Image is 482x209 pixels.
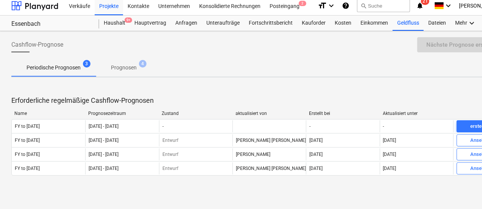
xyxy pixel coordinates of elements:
[15,152,40,157] div: FY to [DATE]
[171,16,202,31] a: Anfragen
[15,166,40,171] div: FY to [DATE]
[162,165,178,172] p: Entwurf
[99,16,130,31] a: Haushalt9+
[11,40,63,49] span: Cashflow-Prognose
[444,173,482,209] iframe: Chat Widget
[309,124,310,129] div: -
[11,20,90,28] div: Essenbach
[139,60,147,68] span: 4
[15,124,40,129] div: FY to [DATE]
[162,124,164,129] div: -
[451,16,481,31] div: Mehr
[330,16,356,31] a: Kosten
[89,124,119,129] div: [DATE] - [DATE]
[111,64,137,72] p: Prognosen
[424,16,451,31] a: Dateien
[14,111,82,116] div: Name
[309,152,323,157] div: [DATE]
[27,64,81,72] p: Periodische Prognosen
[444,1,453,10] i: keyboard_arrow_down
[467,19,476,28] i: keyboard_arrow_down
[83,60,90,68] span: 3
[125,17,132,23] span: 9+
[356,16,393,31] a: Einkommen
[360,3,367,9] span: search
[383,124,384,129] div: -
[309,166,323,171] div: [DATE]
[232,148,306,160] div: [PERSON_NAME]
[244,16,297,31] a: Fortschrittsbericht
[236,111,303,116] div: aktualisiert von
[89,138,119,143] div: [DATE] - [DATE]
[393,16,424,31] a: Geldfluss
[232,134,306,146] div: [PERSON_NAME] [PERSON_NAME]
[88,111,156,116] div: Prognosezeitraum
[318,1,327,10] i: format_size
[202,16,244,31] a: Unteraufträge
[444,173,482,209] div: Chat-Widget
[309,138,323,143] div: [DATE]
[383,152,396,157] div: [DATE]
[99,16,130,31] div: Haushalt
[383,138,396,143] div: [DATE]
[162,151,178,158] p: Entwurf
[89,152,119,157] div: [DATE] - [DATE]
[383,111,451,116] div: Aktualisiert unter
[342,1,349,10] i: Wissensbasis
[162,137,178,144] p: Entwurf
[15,138,40,143] div: FY to [DATE]
[297,16,330,31] a: Kauforder
[299,1,306,6] span: 2
[89,166,119,171] div: [DATE] - [DATE]
[383,166,396,171] div: [DATE]
[327,1,336,10] i: keyboard_arrow_down
[416,1,424,10] i: notifications
[309,111,377,116] div: Erstellt bei
[130,16,171,31] a: Hauptvertrag
[162,111,229,116] div: Zustand
[232,162,306,174] div: [PERSON_NAME] [PERSON_NAME]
